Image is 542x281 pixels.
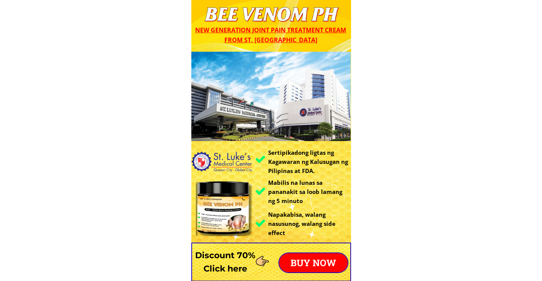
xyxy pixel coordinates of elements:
[195,26,346,44] span: New generation joint pain treatment cream from St. [GEOGRAPHIC_DATA]
[268,178,349,205] h3: Mabilis na lunas sa pananakit sa loob lamang ng 5 minuto
[268,148,353,175] h3: Sertipikadong ligtas ng Kagawaran ng Kalusugan ng Pilipinas at FDA.
[268,210,351,237] h3: Napakabisa, walang nasusunog, walang side effect
[279,253,348,272] p: BUY NOW
[191,249,259,275] h3: Discount 70% Click here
